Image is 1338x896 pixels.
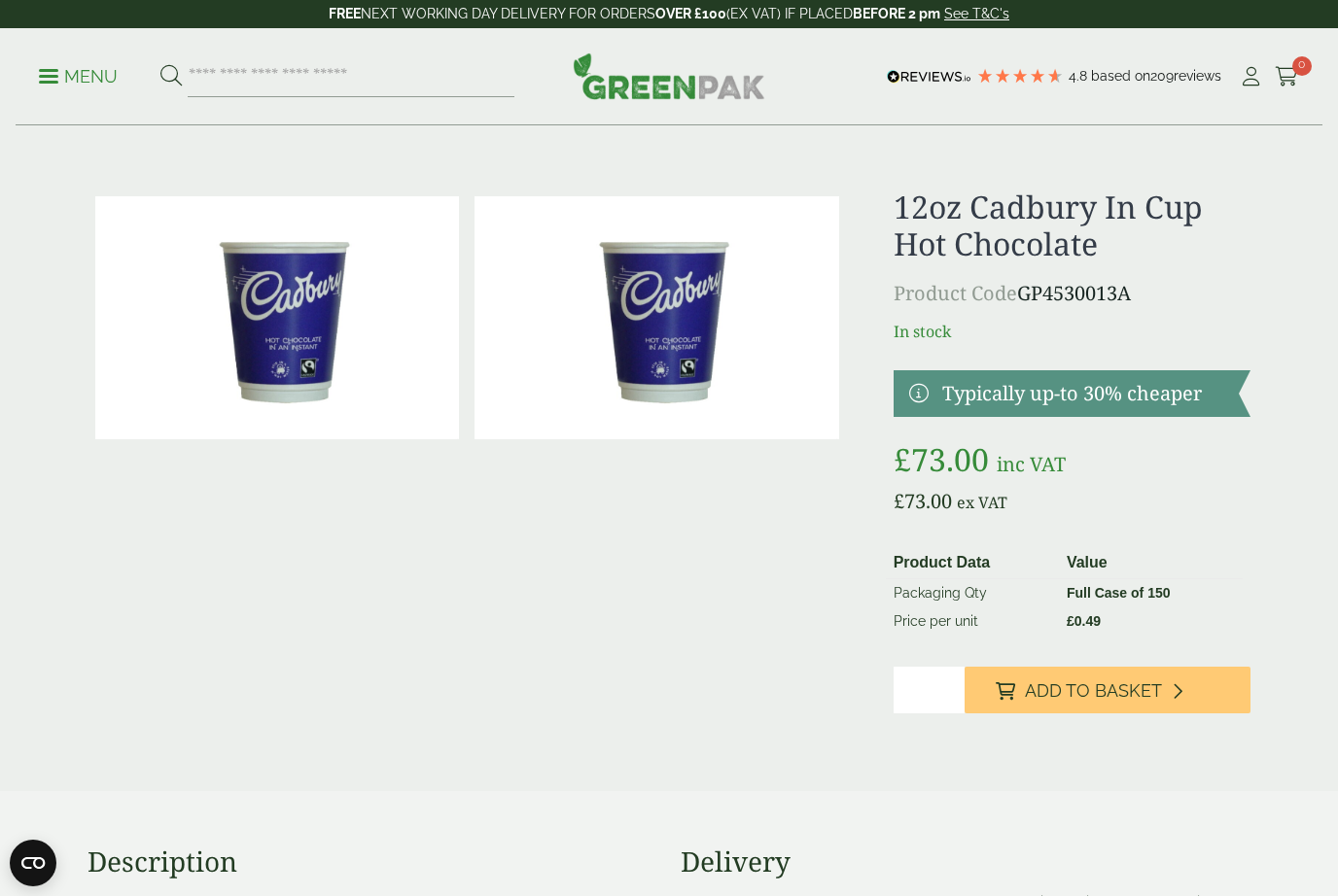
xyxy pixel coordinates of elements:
[1275,62,1299,91] a: 0
[886,578,1059,607] td: Packaging Qty
[39,65,118,88] p: Menu
[655,6,726,21] strong: OVER £100
[894,488,904,514] span: £
[1067,613,1074,629] span: £
[10,840,56,886] button: Open CMP widget
[95,196,459,439] img: Cadbury
[894,280,1017,306] span: Product Code
[894,279,1250,308] p: GP4530013A
[1292,56,1312,76] span: 0
[894,488,952,514] bdi: 73.00
[681,845,1250,879] h3: Delivery
[475,196,838,439] img: 12oz Cadbury In Cup Hot Chocolate Full Case Of 0
[944,6,1009,21] a: See T&C's
[1059,547,1243,579] th: Value
[329,6,361,21] strong: FREE
[39,65,118,85] a: Menu
[997,451,1066,477] span: inc VAT
[1067,613,1101,629] bdi: 0.49
[1239,67,1263,86] i: My Account
[1067,585,1171,601] strong: Full Case of 150
[1025,680,1162,702] span: Add to Basket
[887,70,971,84] img: REVIEWS.io
[894,320,1250,343] p: In stock
[894,438,989,480] bdi: 73.00
[886,607,1059,636] td: Price per unit
[88,845,657,879] h3: Description
[1091,68,1150,84] span: Based on
[573,52,765,99] img: GreenPak Supplies
[1275,67,1299,86] i: Cart
[1150,68,1174,84] span: 209
[1069,68,1091,84] span: 4.8
[886,547,1059,579] th: Product Data
[1174,68,1221,84] span: reviews
[976,67,1064,85] div: 4.78 Stars
[894,438,911,480] span: £
[894,189,1250,263] h1: 12oz Cadbury In Cup Hot Chocolate
[965,667,1250,713] button: Add to Basket
[853,6,940,21] strong: BEFORE 2 pm
[957,492,1007,513] span: ex VAT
